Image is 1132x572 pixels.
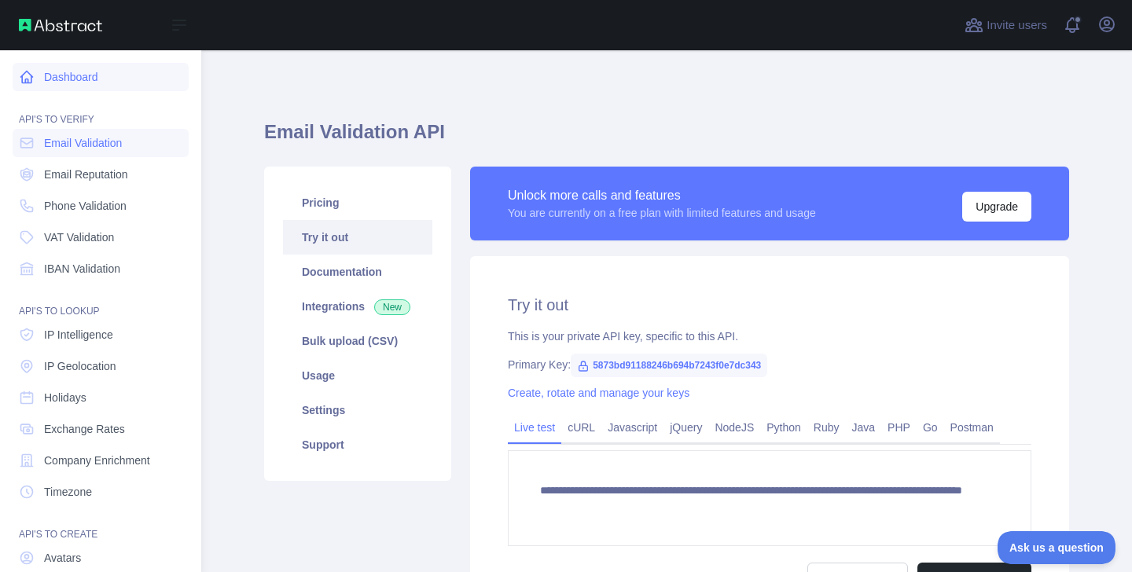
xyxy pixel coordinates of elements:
[13,383,189,412] a: Holidays
[44,261,120,277] span: IBAN Validation
[508,205,816,221] div: You are currently on a free plan with limited features and usage
[508,294,1031,316] h2: Try it out
[283,255,432,289] a: Documentation
[13,352,189,380] a: IP Geolocation
[571,354,767,377] span: 5873bd91188246b694b7243f0e7dc343
[917,415,944,440] a: Go
[19,19,102,31] img: Abstract API
[44,198,127,214] span: Phone Validation
[374,299,410,315] span: New
[13,286,189,317] div: API'S TO LOOKUP
[44,327,113,343] span: IP Intelligence
[44,358,116,374] span: IP Geolocation
[283,427,432,462] a: Support
[283,393,432,427] a: Settings
[663,415,708,440] a: jQuery
[13,478,189,506] a: Timezone
[13,160,189,189] a: Email Reputation
[998,531,1116,564] iframe: Toggle Customer Support
[508,186,816,205] div: Unlock more calls and features
[44,484,92,500] span: Timezone
[283,324,432,358] a: Bulk upload (CSV)
[13,129,189,157] a: Email Validation
[13,509,189,541] div: API'S TO CREATE
[44,390,86,405] span: Holidays
[760,415,807,440] a: Python
[283,185,432,220] a: Pricing
[561,415,601,440] a: cURL
[13,63,189,91] a: Dashboard
[13,223,189,251] a: VAT Validation
[44,135,122,151] span: Email Validation
[283,289,432,324] a: Integrations New
[44,421,125,437] span: Exchange Rates
[13,192,189,220] a: Phone Validation
[13,255,189,283] a: IBAN Validation
[708,415,760,440] a: NodeJS
[508,387,689,399] a: Create, rotate and manage your keys
[283,220,432,255] a: Try it out
[987,16,1047,35] span: Invite users
[264,119,1069,157] h1: Email Validation API
[508,357,1031,372] div: Primary Key:
[508,415,561,440] a: Live test
[283,358,432,393] a: Usage
[807,415,846,440] a: Ruby
[962,192,1031,222] button: Upgrade
[13,415,189,443] a: Exchange Rates
[44,453,150,468] span: Company Enrichment
[881,415,917,440] a: PHP
[44,550,81,566] span: Avatars
[13,94,189,126] div: API'S TO VERIFY
[961,13,1050,38] button: Invite users
[13,321,189,349] a: IP Intelligence
[508,328,1031,344] div: This is your private API key, specific to this API.
[13,446,189,475] a: Company Enrichment
[601,415,663,440] a: Javascript
[944,415,1000,440] a: Postman
[13,544,189,572] a: Avatars
[44,229,114,245] span: VAT Validation
[44,167,128,182] span: Email Reputation
[846,415,882,440] a: Java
